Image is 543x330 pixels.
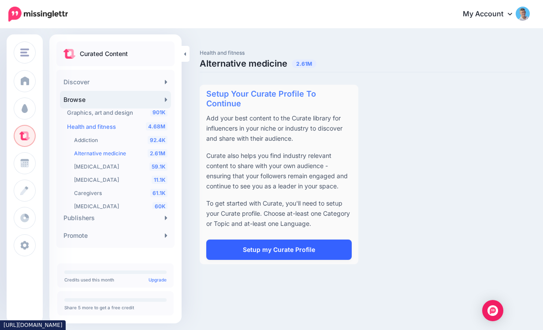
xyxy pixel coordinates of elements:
[292,60,316,68] span: 2.61M
[74,176,119,183] span: [MEDICAL_DATA]
[60,91,171,109] a: Browse
[150,108,167,116] span: 901K
[149,162,167,171] span: 59.1K
[200,59,287,68] span: Alternative medicine
[206,150,352,191] p: Curate also helps you find industry relevant content to share with your own audience - ensuring t...
[454,4,530,25] a: My Account
[206,240,352,260] a: Setup my Curate Profile
[67,123,116,130] span: Health and fitness
[74,190,102,196] span: Caregivers
[71,160,167,173] a: 59.1K [MEDICAL_DATA]
[71,173,167,187] a: 11.1K [MEDICAL_DATA]
[60,73,171,91] a: Discover
[80,49,128,59] p: Curated Content
[60,209,171,227] a: Publishers
[71,187,167,200] a: 61.1K Caregivers
[148,149,167,157] span: 2.61M
[20,49,29,56] img: menu.png
[74,203,119,210] span: [MEDICAL_DATA]
[146,122,167,131] span: 4.68M
[206,113,352,143] p: Add your best content to the Curate library for influencers in your niche or industry to discover...
[8,7,68,22] img: Missinglettr
[152,202,167,210] span: 60K
[148,136,167,144] span: 92.4K
[200,49,316,57] span: Health and fitness
[152,176,167,184] span: 11.1K
[74,150,126,157] span: Alternative medicine
[71,200,167,213] a: 60K [MEDICAL_DATA]
[60,227,171,244] a: Promote
[482,300,503,321] div: Open Intercom Messenger
[206,89,352,109] h4: Setup Your Curate Profile To Continue
[74,163,119,170] span: [MEDICAL_DATA]
[71,147,167,160] a: 2.61M Alternative medicine
[74,137,98,143] span: Addiction
[206,198,352,229] p: To get started with Curate, you'll need to setup your Curate profile. Choose at-least one Categor...
[63,49,75,59] img: curate.png
[150,189,167,197] span: 61.1K
[67,109,133,116] span: Graphics, art and design
[71,134,167,147] a: 92.4K Addiction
